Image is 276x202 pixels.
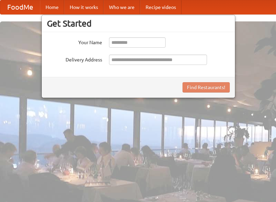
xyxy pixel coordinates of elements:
a: FoodMe [0,0,40,14]
h3: Get Started [47,18,230,29]
button: Find Restaurants! [183,82,230,93]
label: Your Name [47,37,102,46]
a: Recipe videos [140,0,181,14]
a: Home [40,0,64,14]
a: How it works [64,0,103,14]
a: Who we are [103,0,140,14]
label: Delivery Address [47,55,102,63]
